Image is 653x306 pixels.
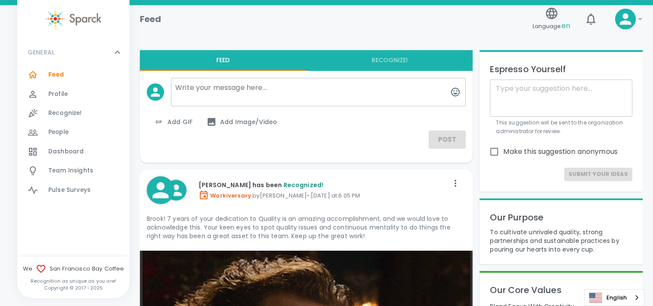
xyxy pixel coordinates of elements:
[17,142,129,161] a: Dashboard
[533,20,570,32] span: Language:
[585,290,644,306] a: English
[490,283,632,297] p: Our Core Values
[48,186,91,194] span: Pulse Surveys
[17,85,129,104] a: Profile
[306,50,473,71] button: Recognize!
[17,123,129,142] a: People
[17,9,129,29] a: Sparck logo
[48,147,84,156] span: Dashboard
[17,39,129,65] div: GENERAL
[17,104,129,123] a: Recognize!
[584,289,644,306] div: Language
[283,181,323,189] span: Recognized!
[17,284,129,291] p: Copyright © 2017 - 2025
[17,277,129,284] p: Recognition as unique as you are!
[17,264,129,274] span: We San Francisco Bay Coffee
[490,62,632,76] p: Espresso Yourself
[584,289,644,306] aside: Language selected: English
[490,210,632,224] p: Our Purpose
[496,118,626,136] p: This suggestion will be sent to the organization administrator for review.
[154,117,192,127] span: Add GIF
[17,65,129,203] div: GENERAL
[140,50,473,71] div: interaction tabs
[199,191,251,200] span: Workiversary
[199,181,448,189] p: [PERSON_NAME] has been
[562,21,570,31] span: en
[140,12,161,26] h1: Feed
[48,90,68,99] span: Profile
[48,166,93,175] span: Team Insights
[17,181,129,200] a: Pulse Surveys
[48,128,69,137] span: People
[45,9,101,29] img: Sparck logo
[48,70,64,79] span: Feed
[503,147,618,157] span: Make this suggestion anonymous
[147,214,466,240] p: Brook! 7 years of your dedication to Quality is an amazing accomplishment, and we would love to a...
[28,48,54,57] p: GENERAL
[17,65,129,84] a: Feed
[206,117,277,127] span: Add Image/Video
[48,109,82,118] span: Recognize!
[140,50,306,71] button: Feed
[529,4,574,35] button: Language:en
[199,190,448,200] p: by [PERSON_NAME] • [DATE] at 6:05 PM
[490,228,632,254] p: To cultivate unrivaled quality, strong partnerships and sustainable practices by pouring our hear...
[17,161,129,180] a: Team Insights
